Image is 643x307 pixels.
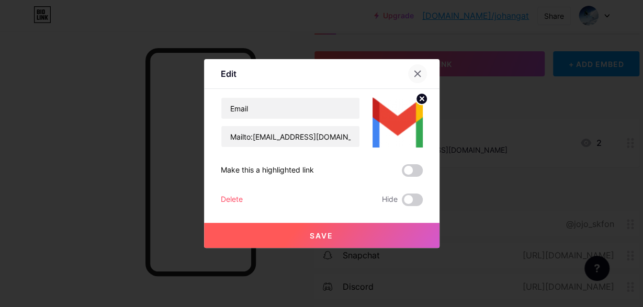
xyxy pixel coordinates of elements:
input: URL [221,126,359,147]
span: Save [310,231,333,240]
button: Save [204,223,439,248]
input: Title [221,98,359,119]
div: Delete [221,194,243,206]
div: Edit [221,67,236,80]
img: link_thumbnail [373,97,423,147]
span: Hide [382,194,398,206]
div: Make this a highlighted link [221,164,314,177]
